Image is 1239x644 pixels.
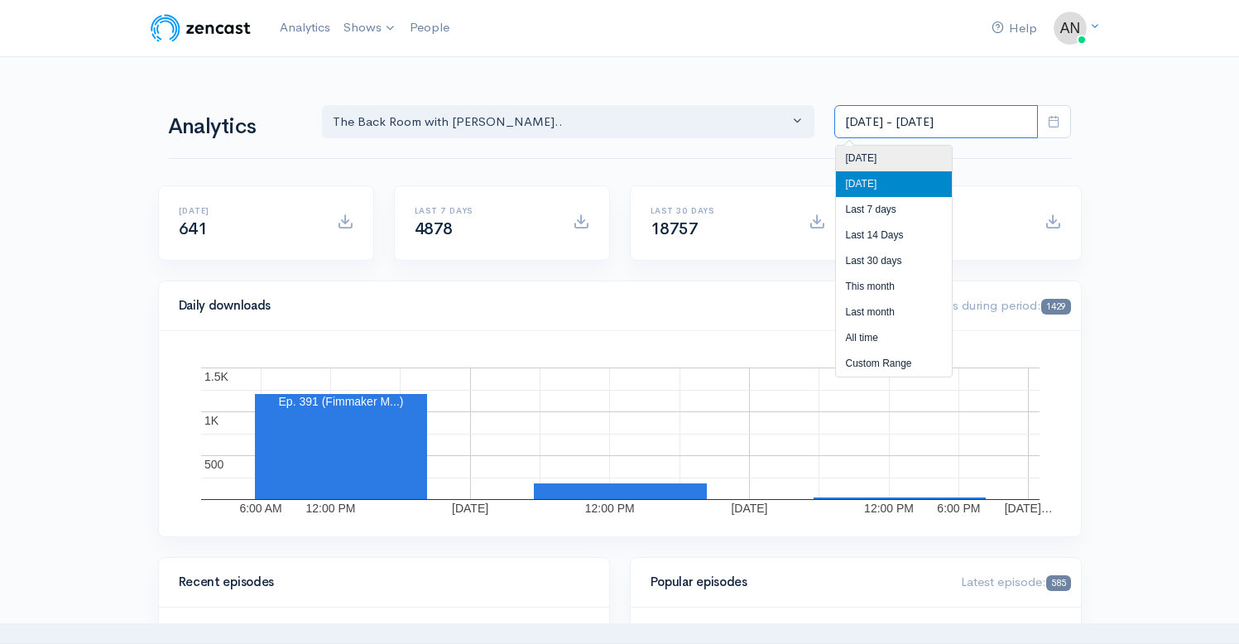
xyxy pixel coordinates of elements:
[836,223,952,248] li: Last 14 Days
[179,351,1061,517] svg: A chart.
[168,115,302,139] h1: Analytics
[651,575,942,589] h4: Popular episodes
[961,574,1070,589] span: Latest episode:
[731,502,767,515] text: [DATE]
[584,502,634,515] text: 12:00 PM
[985,11,1044,46] a: Help
[836,351,952,377] li: Custom Range
[836,146,952,171] li: [DATE]
[651,206,789,215] h6: Last 30 days
[337,10,403,46] a: Shows
[1004,502,1052,515] text: [DATE]…
[204,414,219,427] text: 1K
[937,502,980,515] text: 6:00 PM
[836,248,952,274] li: Last 30 days
[452,502,488,515] text: [DATE]
[403,10,456,46] a: People
[305,502,355,515] text: 12:00 PM
[1046,575,1070,591] span: 585
[179,575,579,589] h4: Recent episodes
[651,219,699,239] span: 18757
[886,206,1025,215] h6: All time
[836,300,952,325] li: Last month
[179,206,317,215] h6: [DATE]
[836,197,952,223] li: Last 7 days
[836,274,952,300] li: This month
[179,299,875,313] h4: Daily downloads
[204,370,228,383] text: 1.5K
[278,395,403,408] text: Ep. 391 (Fimmaker M...)
[1041,299,1070,315] span: 1429
[179,219,208,239] span: 641
[273,10,337,46] a: Analytics
[415,206,553,215] h6: Last 7 days
[864,502,914,515] text: 12:00 PM
[836,171,952,197] li: [DATE]
[894,297,1070,313] span: Downloads during period:
[1054,12,1087,45] img: ...
[333,113,790,132] div: The Back Room with [PERSON_NAME]..
[239,502,281,515] text: 6:00 AM
[836,325,952,351] li: All time
[834,105,1038,139] input: analytics date range selector
[322,105,815,139] button: The Back Room with Andy O...
[415,219,453,239] span: 4878
[204,458,224,471] text: 500
[148,12,253,45] img: ZenCast Logo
